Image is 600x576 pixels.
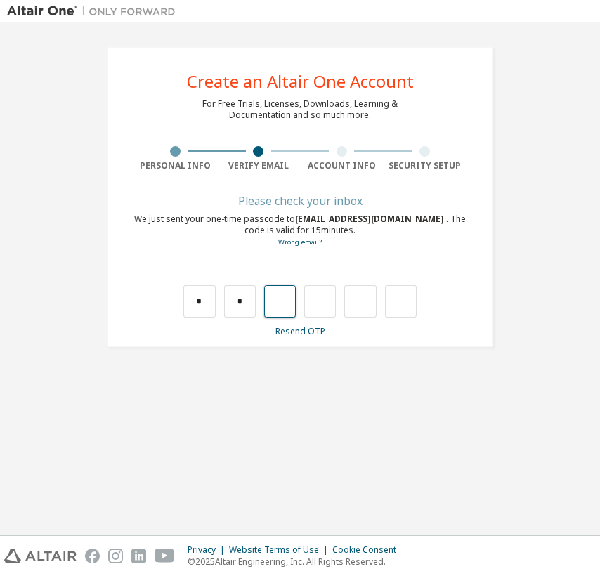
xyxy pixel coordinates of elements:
[202,98,398,121] div: For Free Trials, Licenses, Downloads, Learning & Documentation and so much more.
[188,544,229,556] div: Privacy
[133,214,467,248] div: We just sent your one-time passcode to . The code is valid for 15 minutes.
[300,160,384,171] div: Account Info
[229,544,332,556] div: Website Terms of Use
[131,549,146,563] img: linkedin.svg
[133,160,217,171] div: Personal Info
[187,73,414,90] div: Create an Altair One Account
[188,556,405,568] p: © 2025 Altair Engineering, Inc. All Rights Reserved.
[7,4,183,18] img: Altair One
[4,549,77,563] img: altair_logo.svg
[217,160,301,171] div: Verify Email
[85,549,100,563] img: facebook.svg
[133,197,467,205] div: Please check your inbox
[275,325,325,337] a: Resend OTP
[332,544,405,556] div: Cookie Consent
[295,213,446,225] span: [EMAIL_ADDRESS][DOMAIN_NAME]
[384,160,467,171] div: Security Setup
[278,237,322,247] a: Go back to the registration form
[108,549,123,563] img: instagram.svg
[155,549,175,563] img: youtube.svg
